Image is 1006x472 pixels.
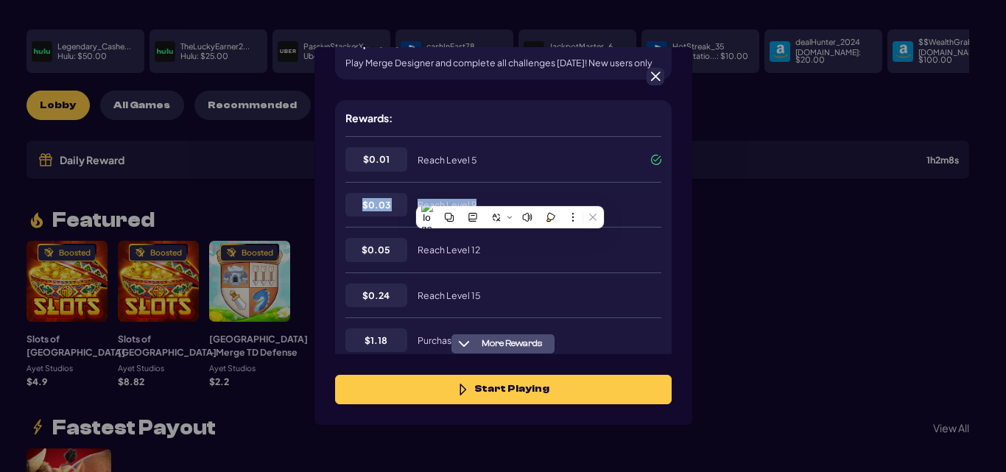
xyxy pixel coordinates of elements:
[451,334,555,353] button: More Rewards
[418,199,476,211] span: Reach Level 9
[418,334,552,346] span: Purchase Super Value Gift Pack
[345,110,393,126] h5: Rewards:
[362,198,390,211] span: $ 0.03
[362,289,390,302] span: $ 0.24
[345,56,653,69] p: Play Merge Designer and complete all challenges [DATE]! New users only
[335,375,672,404] button: Start Playing
[363,152,390,166] span: $ 0.01
[476,338,548,349] span: More Rewards
[365,334,387,347] span: $ 1.18
[418,289,481,301] span: Reach Level 15
[362,243,390,256] span: $ 0.05
[418,244,480,256] span: Reach Level 12
[418,154,477,166] span: Reach Level 5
